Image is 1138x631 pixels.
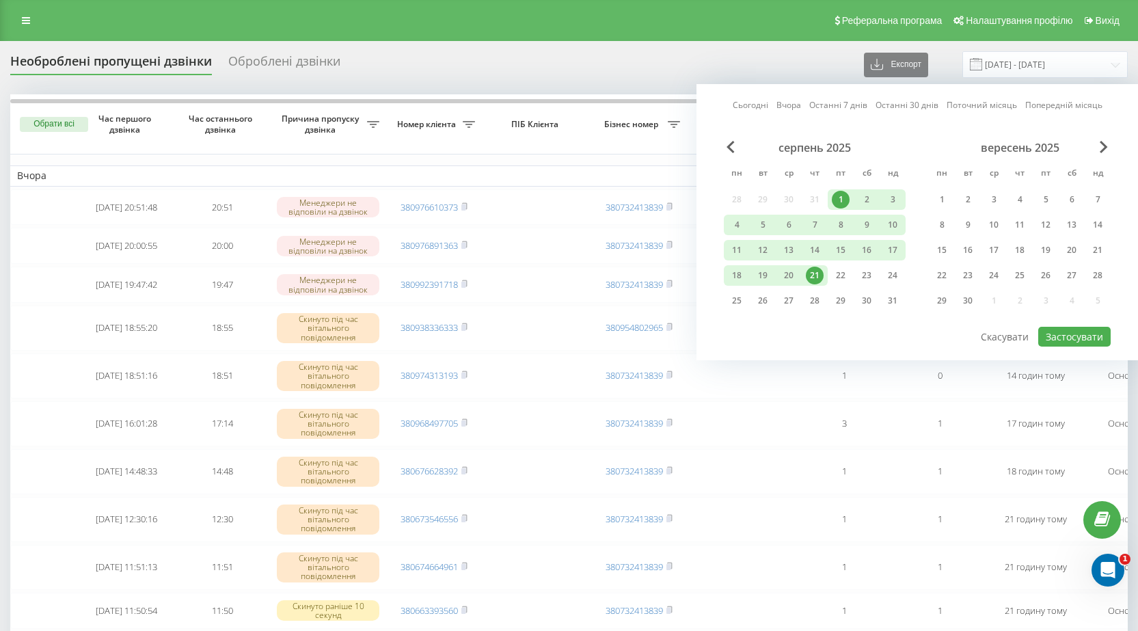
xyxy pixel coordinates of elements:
div: 13 [780,241,798,259]
div: 31 [884,292,902,310]
div: 27 [1063,267,1081,284]
div: вт 23 вер 2025 р. [955,265,981,286]
div: 17 [985,241,1003,259]
div: пт 26 вер 2025 р. [1033,265,1059,286]
a: Останні 30 днів [876,98,938,111]
a: Сьогодні [733,98,768,111]
div: сб 6 вер 2025 р. [1059,189,1085,210]
abbr: вівторок [753,164,773,185]
a: 380968497705 [401,417,458,429]
td: 20:51 [174,189,270,226]
abbr: середа [984,164,1004,185]
div: ср 10 вер 2025 р. [981,215,1007,235]
div: нд 7 вер 2025 р. [1085,189,1111,210]
abbr: понеділок [932,164,952,185]
div: 8 [832,216,850,234]
span: Реферальна програма [842,15,943,26]
div: ср 24 вер 2025 р. [981,265,1007,286]
a: 380732413839 [606,369,663,381]
div: чт 28 серп 2025 р. [802,291,828,311]
div: нд 31 серп 2025 р. [880,291,906,311]
span: Номер клієнта [393,119,463,130]
td: 17 годин тому [988,401,1083,446]
td: [DATE] 19:47:42 [79,267,174,303]
div: ср 20 серп 2025 р. [776,265,802,286]
div: ср 17 вер 2025 р. [981,240,1007,260]
a: 380676628392 [401,465,458,477]
a: 380673546556 [401,513,458,525]
div: чт 25 вер 2025 р. [1007,265,1033,286]
button: Застосувати [1038,327,1111,347]
td: [DATE] 20:00:55 [79,228,174,264]
div: 28 [806,292,824,310]
div: 3 [884,191,902,209]
div: 27 [780,292,798,310]
div: пн 22 вер 2025 р. [929,265,955,286]
div: 16 [858,241,876,259]
a: 380732413839 [606,561,663,573]
a: 380674664961 [401,561,458,573]
div: пн 18 серп 2025 р. [724,265,750,286]
div: 20 [1063,241,1081,259]
div: пт 8 серп 2025 р. [828,215,854,235]
div: 30 [959,292,977,310]
span: Співробітник [694,119,777,130]
div: 29 [933,292,951,310]
abbr: п’ятниця [1035,164,1056,185]
div: 25 [1011,267,1029,284]
div: 23 [959,267,977,284]
abbr: понеділок [727,164,747,185]
abbr: субота [856,164,877,185]
div: 9 [858,216,876,234]
div: пн 25 серп 2025 р. [724,291,750,311]
a: 380938336333 [401,321,458,334]
div: 1 [933,191,951,209]
td: 21 годину тому [988,593,1083,629]
div: вт 2 вер 2025 р. [955,189,981,210]
td: [DATE] 11:51:13 [79,545,174,590]
div: сб 20 вер 2025 р. [1059,240,1085,260]
iframe: Intercom live chat [1092,554,1124,587]
div: Скинуто під час вітального повідомлення [277,361,379,391]
div: пн 11 серп 2025 р. [724,240,750,260]
td: [DATE] 11:50:54 [79,593,174,629]
div: 22 [933,267,951,284]
div: нд 10 серп 2025 р. [880,215,906,235]
div: 12 [1037,216,1055,234]
td: 14 годин тому [988,353,1083,399]
td: 1 [796,497,892,542]
div: пт 5 вер 2025 р. [1033,189,1059,210]
div: пт 15 серп 2025 р. [828,240,854,260]
button: Обрати всі [20,117,88,132]
div: 21 [1089,241,1107,259]
div: 15 [832,241,850,259]
div: 5 [1037,191,1055,209]
td: 12:30 [174,497,270,542]
div: чт 18 вер 2025 р. [1007,240,1033,260]
div: сб 2 серп 2025 р. [854,189,880,210]
div: Менеджери не відповіли на дзвінок [277,236,379,256]
div: 16 [959,241,977,259]
td: [DATE] 16:01:28 [79,401,174,446]
abbr: неділя [1087,164,1108,185]
td: 18:51 [174,353,270,399]
a: Вчора [776,98,801,111]
a: 380732413839 [606,417,663,429]
div: 14 [806,241,824,259]
div: Необроблені пропущені дзвінки [10,54,212,75]
div: 15 [933,241,951,259]
div: 6 [780,216,798,234]
div: 25 [728,292,746,310]
div: чт 11 вер 2025 р. [1007,215,1033,235]
div: вт 12 серп 2025 р. [750,240,776,260]
a: 380732413839 [606,513,663,525]
div: Скинуто раніше 10 секунд [277,600,379,621]
div: вт 9 вер 2025 р. [955,215,981,235]
abbr: субота [1061,164,1082,185]
td: 1 [892,593,988,629]
div: Скинуто під час вітального повідомлення [277,505,379,535]
div: 24 [985,267,1003,284]
div: чт 21 серп 2025 р. [802,265,828,286]
td: 0 [892,353,988,399]
div: нд 17 серп 2025 р. [880,240,906,260]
